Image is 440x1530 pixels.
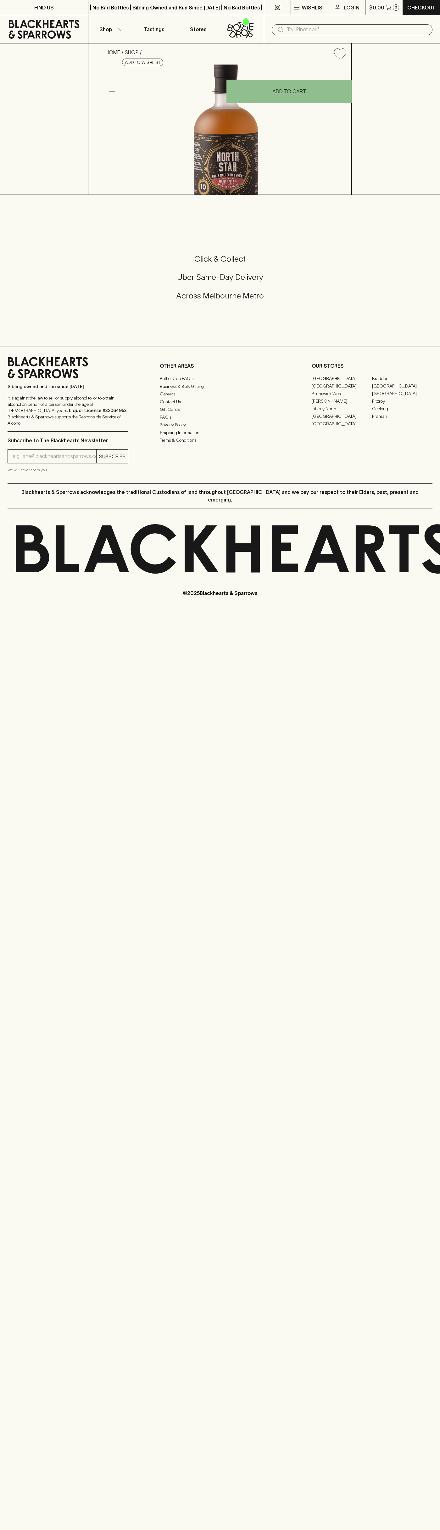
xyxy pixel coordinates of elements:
a: Gift Cards [160,406,281,413]
p: Stores [190,25,206,33]
p: It is against the law to sell or supply alcohol to, or to obtain alcohol on behalf of a person un... [8,395,128,426]
p: ADD TO CART [272,88,306,95]
input: Try "Pinot noir" [287,25,427,35]
p: SUBSCRIBE [99,453,125,460]
a: Business & Bulk Gifting [160,382,281,390]
div: Call to action block [8,229,432,334]
a: [GEOGRAPHIC_DATA] [372,390,432,397]
p: OTHER AREAS [160,362,281,370]
h5: Across Melbourne Metro [8,291,432,301]
a: FAQ's [160,413,281,421]
p: Shop [99,25,112,33]
a: Contact Us [160,398,281,405]
strong: Liquor License #32064953 [69,408,127,413]
p: $0.00 [369,4,384,11]
p: Subscribe to The Blackhearts Newsletter [8,437,128,444]
p: FIND US [34,4,54,11]
a: SHOP [125,49,138,55]
a: [GEOGRAPHIC_DATA] [312,382,372,390]
p: Tastings [144,25,164,33]
a: Brunswick West [312,390,372,397]
p: Blackhearts & Sparrows acknowledges the traditional Custodians of land throughout [GEOGRAPHIC_DAT... [12,488,428,503]
a: Prahran [372,412,432,420]
a: Terms & Conditions [160,437,281,444]
button: Add to wishlist [331,46,349,62]
a: Bottle Drop FAQ's [160,375,281,382]
a: Careers [160,390,281,398]
p: Login [344,4,359,11]
a: Geelong [372,405,432,412]
a: Fitzroy [372,397,432,405]
p: 0 [395,6,397,9]
a: Tastings [132,15,176,43]
p: OUR STORES [312,362,432,370]
button: Add to wishlist [122,59,163,66]
a: Braddon [372,375,432,382]
a: Privacy Policy [160,421,281,429]
a: [GEOGRAPHIC_DATA] [312,412,372,420]
a: Shipping Information [160,429,281,436]
p: Wishlist [302,4,326,11]
input: e.g. jane@blackheartsandsparrows.com.au [13,451,96,462]
a: Fitzroy North [312,405,372,412]
p: Sibling owned and run since [DATE] [8,383,128,390]
button: SUBSCRIBE [97,450,128,463]
a: HOME [106,49,120,55]
button: Shop [88,15,132,43]
a: [PERSON_NAME] [312,397,372,405]
a: [GEOGRAPHIC_DATA] [312,420,372,428]
a: [GEOGRAPHIC_DATA] [312,375,372,382]
a: Stores [176,15,220,43]
p: Checkout [407,4,436,11]
p: We will never spam you [8,467,128,473]
a: [GEOGRAPHIC_DATA] [372,382,432,390]
h5: Uber Same-Day Delivery [8,272,432,282]
button: ADD TO CART [226,80,352,103]
h5: Click & Collect [8,254,432,264]
img: 34625.png [101,65,351,195]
